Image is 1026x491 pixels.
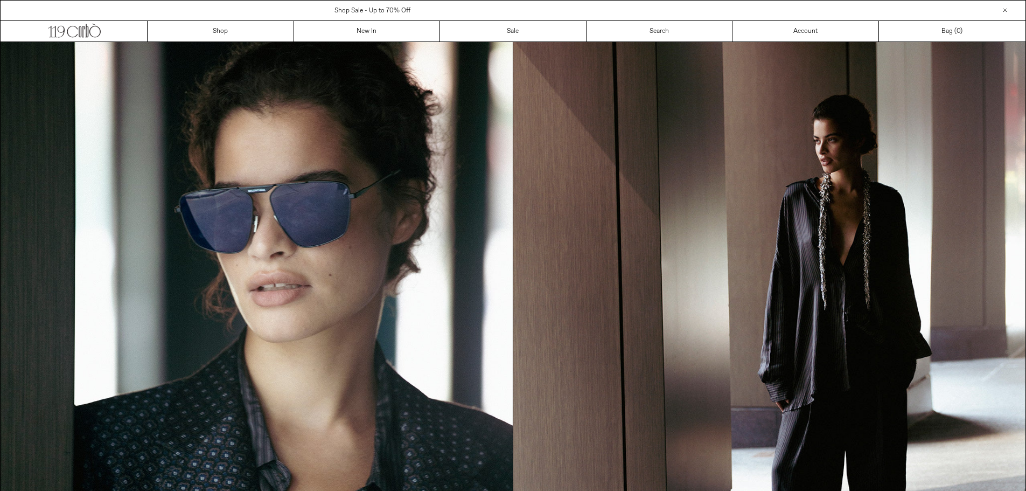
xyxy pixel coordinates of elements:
a: Account [732,21,879,42]
a: Shop Sale - Up to 70% Off [334,6,410,15]
a: Shop [148,21,294,42]
span: 0 [957,27,960,36]
a: Search [587,21,733,42]
span: ) [957,26,962,36]
a: Sale [440,21,587,42]
a: Bag () [879,21,1025,42]
a: New In [294,21,441,42]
